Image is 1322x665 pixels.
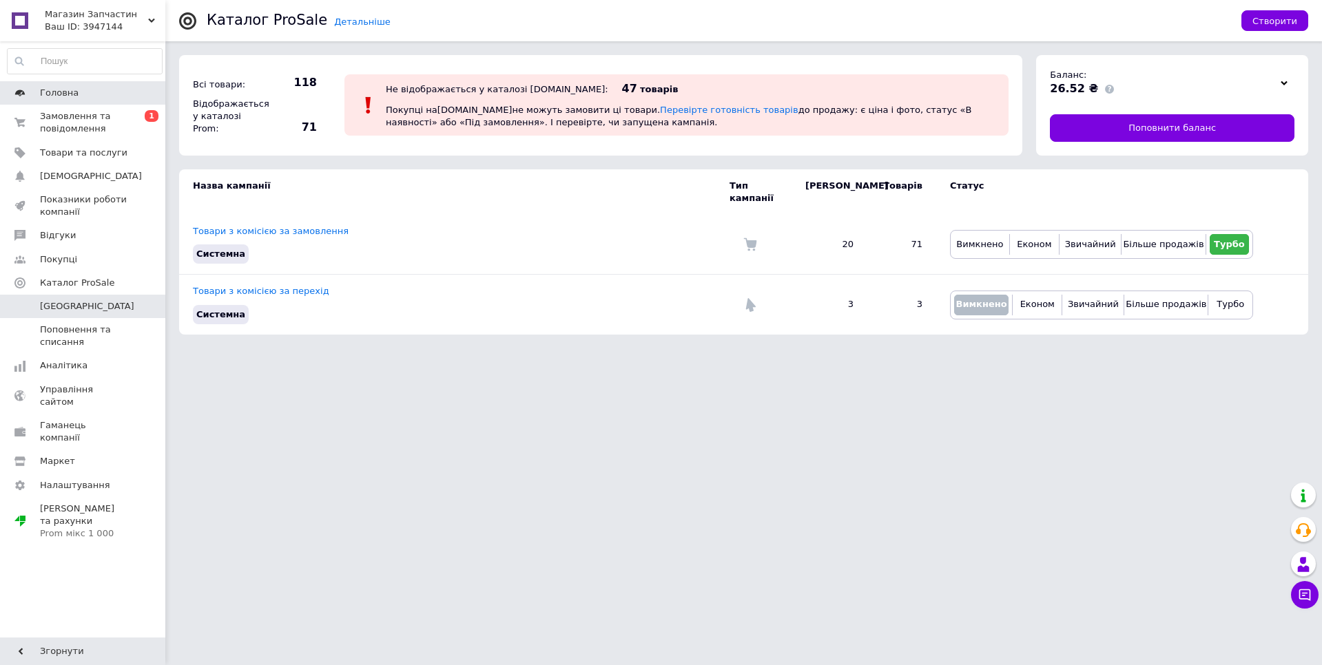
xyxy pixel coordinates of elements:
div: Prom мікс 1 000 [40,527,127,540]
a: Перевірте готовність товарів [660,105,798,115]
span: 118 [269,75,317,90]
button: Турбо [1212,295,1249,315]
td: Статус [936,169,1253,215]
span: Поповнення та списання [40,324,127,348]
span: Каталог ProSale [40,277,114,289]
span: 71 [269,120,317,135]
span: Замовлення та повідомлення [40,110,127,135]
div: Всі товари: [189,75,265,94]
span: Економ [1017,239,1051,249]
span: Вимкнено [956,239,1003,249]
span: Управління сайтом [40,383,127,408]
span: Покупці [40,253,77,266]
span: Головна [40,87,79,99]
button: Звичайний [1066,295,1120,315]
span: Вимкнено [956,299,1006,309]
span: 26.52 ₴ [1050,82,1098,95]
span: Аналітика [40,359,87,372]
span: Економ [1020,299,1055,309]
span: Більше продажів [1123,239,1204,249]
td: [PERSON_NAME] [792,169,867,215]
span: Системна [196,309,245,319]
button: Вимкнено [954,295,1009,315]
img: Комісія за перехід [743,298,757,312]
td: 71 [867,215,936,275]
span: Створити [1252,16,1297,26]
a: Товари з комісією за перехід [193,286,329,296]
a: Поповнити баланс [1050,114,1294,142]
div: Не відображається у каталозі [DOMAIN_NAME]: [386,84,608,94]
span: Турбо [1217,299,1244,309]
span: [PERSON_NAME] та рахунки [40,503,127,540]
span: Покупці на [DOMAIN_NAME] не можуть замовити ці товари. до продажу: є ціна і фото, статус «В наявн... [386,105,971,127]
span: Гаманець компанії [40,419,127,444]
input: Пошук [8,49,162,74]
button: Більше продажів [1128,295,1204,315]
button: Економ [1013,234,1055,255]
button: Звичайний [1063,234,1117,255]
span: Налаштування [40,479,110,492]
span: 1 [145,110,158,122]
button: Чат з покупцем [1291,581,1319,609]
button: Економ [1016,295,1058,315]
span: Відгуки [40,229,76,242]
td: 20 [792,215,867,275]
button: Турбо [1210,234,1249,255]
span: Звичайний [1065,239,1116,249]
a: Детальніше [334,17,391,27]
span: Звичайний [1068,299,1119,309]
div: Каталог ProSale [207,13,327,28]
div: Ваш ID: 3947144 [45,21,165,33]
td: 3 [867,275,936,335]
img: :exclamation: [358,95,379,116]
div: Відображається у каталозі Prom: [189,94,265,139]
span: Товари та послуги [40,147,127,159]
span: Турбо [1214,239,1245,249]
span: 47 [622,82,637,95]
span: Маркет [40,455,75,467]
button: Вимкнено [954,234,1006,255]
span: Показники роботи компанії [40,193,127,218]
span: Магазин Запчастин [45,8,148,21]
span: товарів [640,84,678,94]
button: Більше продажів [1125,234,1201,255]
span: Системна [196,249,245,259]
td: 3 [792,275,867,335]
td: Назва кампанії [179,169,730,215]
button: Створити [1241,10,1308,31]
td: Товарів [867,169,936,215]
td: Тип кампанії [730,169,792,215]
span: Баланс: [1050,70,1086,80]
a: Товари з комісією за замовлення [193,226,349,236]
span: Поповнити баланс [1128,122,1216,134]
img: Комісія за замовлення [743,237,757,251]
span: Більше продажів [1126,299,1206,309]
span: [DEMOGRAPHIC_DATA] [40,170,142,182]
span: [GEOGRAPHIC_DATA] [40,300,134,313]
